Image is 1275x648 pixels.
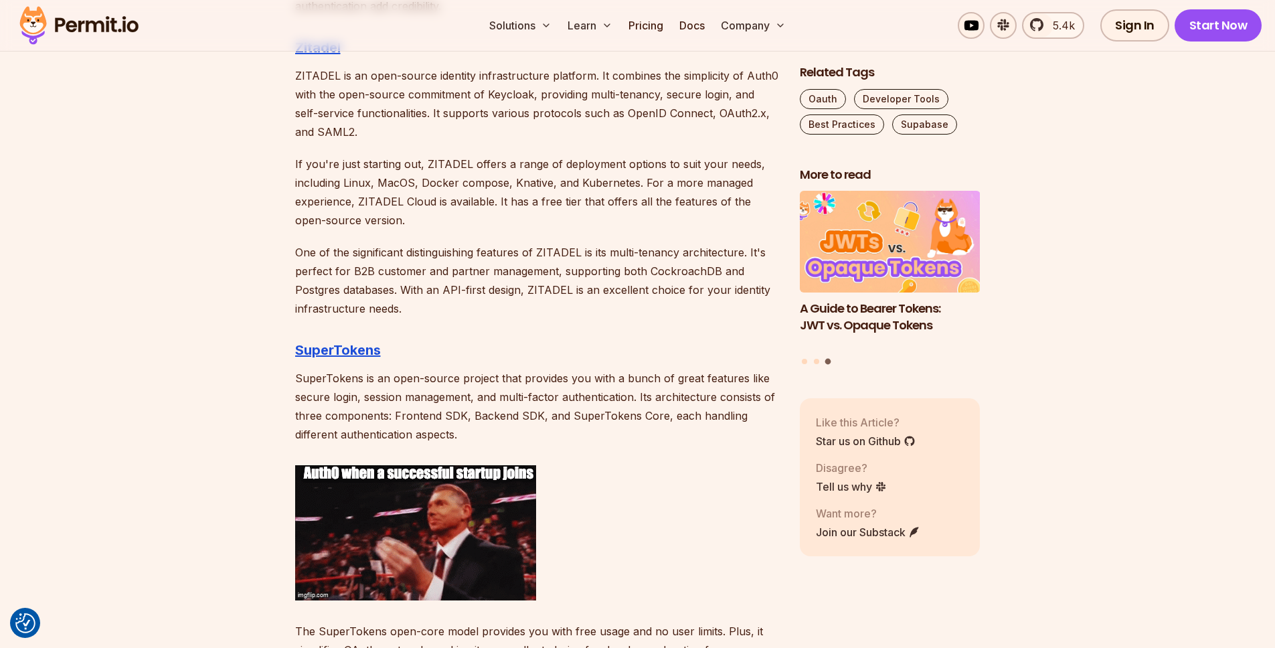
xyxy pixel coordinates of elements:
[295,342,381,358] a: SuperTokens
[295,39,341,56] a: Zitadel
[295,66,778,141] p: ZITADEL is an open-source identity infrastructure platform. It combines the simplicity of Auth0 w...
[484,12,557,39] button: Solutions
[800,114,884,135] a: Best Practices
[816,505,920,521] p: Want more?
[15,613,35,633] img: Revisit consent button
[1175,9,1262,42] a: Start Now
[825,359,831,365] button: Go to slide 3
[623,12,669,39] a: Pricing
[802,359,807,364] button: Go to slide 1
[892,114,957,135] a: Supabase
[816,460,887,476] p: Disagree?
[674,12,710,39] a: Docs
[1100,9,1169,42] a: Sign In
[715,12,791,39] button: Company
[800,301,981,334] h3: A Guide to Bearer Tokens: JWT vs. Opaque Tokens
[800,64,981,81] h2: Related Tags
[13,3,145,48] img: Permit logo
[816,414,916,430] p: Like this Article?
[1022,12,1084,39] a: 5.4k
[800,191,981,367] div: Posts
[800,191,981,351] a: A Guide to Bearer Tokens: JWT vs. Opaque TokensA Guide to Bearer Tokens: JWT vs. Opaque Tokens
[816,479,887,495] a: Tell us why
[800,89,846,109] a: Oauth
[295,369,778,444] p: SuperTokens is an open-source project that provides you with a bunch of great features like secur...
[800,191,981,351] li: 3 of 3
[295,243,778,318] p: One of the significant distinguishing features of ZITADEL is its multi-tenancy architecture. It's...
[800,167,981,183] h2: More to read
[854,89,948,109] a: Developer Tools
[814,359,819,364] button: Go to slide 2
[800,191,981,293] img: A Guide to Bearer Tokens: JWT vs. Opaque Tokens
[1045,17,1075,33] span: 5.4k
[816,433,916,449] a: Star us on Github
[15,613,35,633] button: Consent Preferences
[295,155,778,230] p: If you're just starting out, ZITADEL offers a range of deployment options to suit your needs, inc...
[562,12,618,39] button: Learn
[295,465,536,600] img: 88f4w9.gif
[816,524,920,540] a: Join our Substack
